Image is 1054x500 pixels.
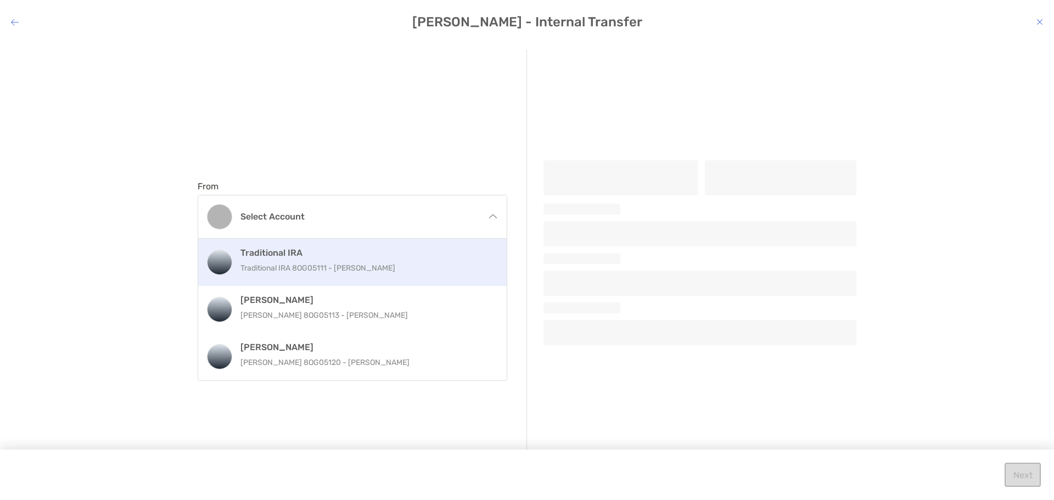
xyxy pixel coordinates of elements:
[208,250,232,274] img: Traditional IRA
[240,295,488,305] h4: [PERSON_NAME]
[208,345,232,369] img: Roth IRA
[208,297,232,322] img: Roth IRA
[240,342,488,352] h4: [PERSON_NAME]
[240,356,488,369] p: [PERSON_NAME] 8OG05120 - [PERSON_NAME]
[240,248,488,258] h4: Traditional IRA
[240,308,488,322] p: [PERSON_NAME] 8OG05113 - [PERSON_NAME]
[240,211,478,222] h4: Select account
[240,261,488,275] p: Traditional IRA 8OG05111 - [PERSON_NAME]
[198,181,218,192] label: From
